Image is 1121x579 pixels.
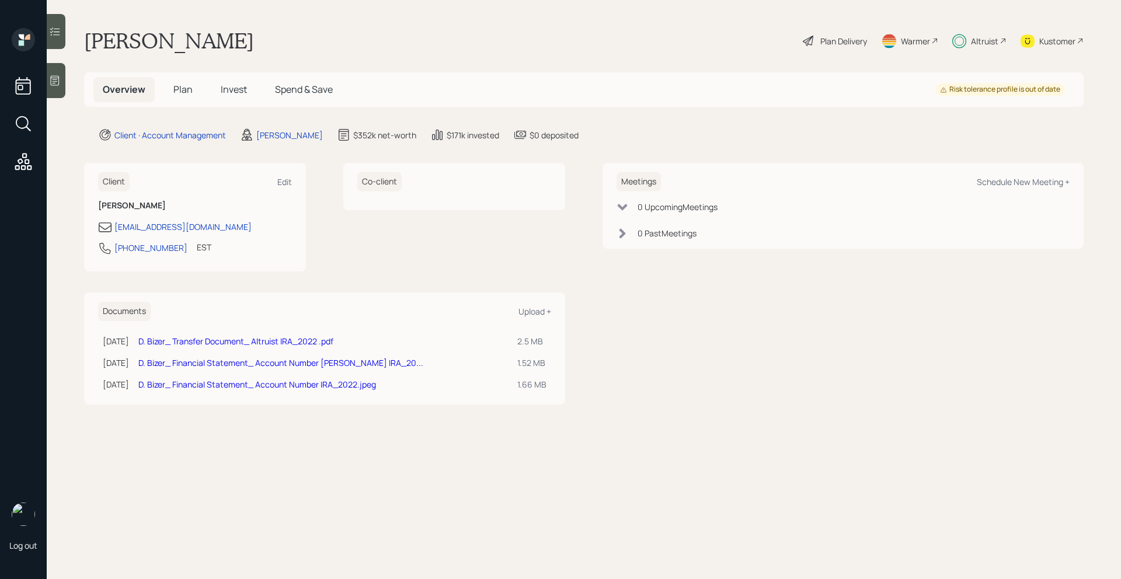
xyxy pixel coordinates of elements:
[103,335,129,347] div: [DATE]
[518,306,551,317] div: Upload +
[820,35,867,47] div: Plan Delivery
[1039,35,1075,47] div: Kustomer
[277,176,292,187] div: Edit
[617,172,661,191] h6: Meetings
[114,129,226,141] div: Client · Account Management
[517,335,546,347] div: 2.5 MB
[530,129,579,141] div: $0 deposited
[353,129,416,141] div: $352k net-worth
[517,357,546,369] div: 1.52 MB
[98,172,130,191] h6: Client
[84,28,254,54] h1: [PERSON_NAME]
[221,83,247,96] span: Invest
[98,302,151,321] h6: Documents
[517,378,546,390] div: 1.66 MB
[103,83,145,96] span: Overview
[114,242,187,254] div: [PHONE_NUMBER]
[103,378,129,390] div: [DATE]
[638,227,697,239] div: 0 Past Meeting s
[256,129,323,141] div: [PERSON_NAME]
[138,357,423,368] a: D. Bizer_ Financial Statement_ Account Number [PERSON_NAME] IRA_20...
[971,35,998,47] div: Altruist
[103,357,129,369] div: [DATE]
[12,503,35,526] img: michael-russo-headshot.png
[447,129,499,141] div: $171k invested
[977,176,1070,187] div: Schedule New Meeting +
[138,336,333,347] a: D. Bizer_ Transfer Document_ Altruist IRA_2022 .pdf
[275,83,333,96] span: Spend & Save
[638,201,718,213] div: 0 Upcoming Meeting s
[9,540,37,551] div: Log out
[197,241,211,253] div: EST
[138,379,376,390] a: D. Bizer_ Financial Statement_ Account Number IRA_2022.jpeg
[901,35,930,47] div: Warmer
[114,221,252,233] div: [EMAIL_ADDRESS][DOMAIN_NAME]
[940,85,1060,95] div: Risk tolerance profile is out of date
[357,172,402,191] h6: Co-client
[98,201,292,211] h6: [PERSON_NAME]
[173,83,193,96] span: Plan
